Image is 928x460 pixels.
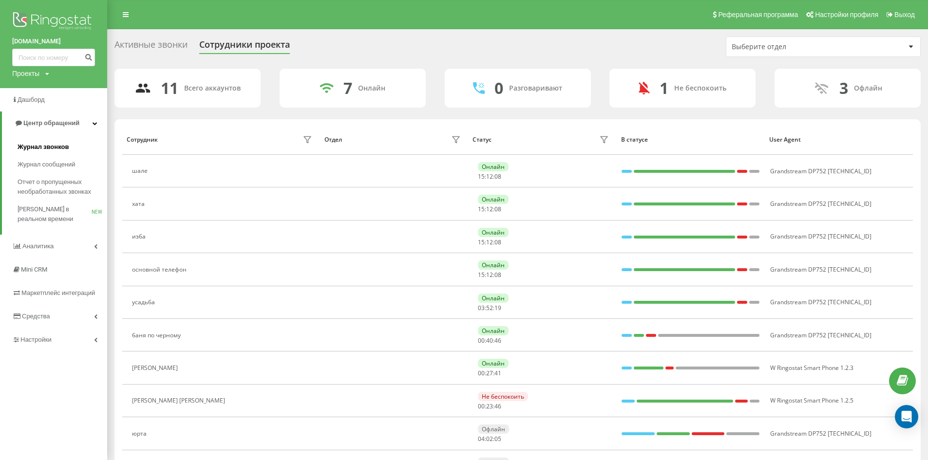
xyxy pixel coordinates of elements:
[770,265,871,274] span: Grandstream DP752 [TECHNICAL_ID]
[478,304,485,312] span: 03
[486,238,493,246] span: 12
[478,205,485,213] span: 15
[12,10,95,34] img: Ringostat logo
[494,172,501,181] span: 08
[486,435,493,443] span: 02
[770,429,871,438] span: Grandstream DP752 [TECHNICAL_ID]
[132,332,183,339] div: баня по черному
[114,39,188,55] div: Активные звонки
[132,266,189,273] div: основной телефон
[478,370,501,377] div: : :
[18,142,69,152] span: Журнал звонков
[478,195,509,204] div: Онлайн
[478,260,509,270] div: Онлайн
[486,369,493,377] span: 27
[486,205,493,213] span: 12
[132,430,149,437] div: юрта
[478,305,501,312] div: : :
[839,79,848,97] div: 3
[21,266,47,273] span: Mini CRM
[132,299,157,306] div: усадьба
[18,204,92,224] span: [PERSON_NAME] в реальном времени
[894,11,915,18] span: Выход
[478,228,509,237] div: Онлайн
[486,402,493,410] span: 23
[769,136,908,143] div: User Agent
[854,84,882,92] div: Офлайн
[486,271,493,279] span: 12
[509,84,562,92] div: Разговаривают
[478,435,485,443] span: 04
[478,271,485,279] span: 15
[494,435,501,443] span: 05
[478,173,501,180] div: : :
[473,136,492,143] div: Статус
[132,397,227,404] div: [PERSON_NAME] [PERSON_NAME]
[478,238,485,246] span: 15
[674,84,726,92] div: Не беспокоить
[358,84,385,92] div: Онлайн
[770,396,853,405] span: W Ringostat Smart Phone 1.2.5
[621,136,760,143] div: В статусе
[770,298,871,306] span: Grandstream DP752 [TECHNICAL_ID]
[478,162,509,171] div: Онлайн
[494,402,501,410] span: 46
[494,79,503,97] div: 0
[478,369,485,377] span: 00
[18,96,45,103] span: Дашборд
[770,200,871,208] span: Grandstream DP752 [TECHNICAL_ID]
[494,271,501,279] span: 08
[478,326,509,335] div: Онлайн
[478,436,501,442] div: : :
[770,364,853,372] span: W Ringostat Smart Phone 1.2.3
[18,138,107,156] a: Журнал звонков
[478,172,485,181] span: 15
[478,239,501,246] div: : :
[494,336,501,345] span: 46
[478,336,485,345] span: 00
[478,337,501,344] div: : :
[494,238,501,246] span: 08
[184,84,241,92] div: Всего аккаунтов
[494,369,501,377] span: 41
[478,392,528,401] div: Не беспокоить
[161,79,178,97] div: 11
[18,173,107,201] a: Отчет о пропущенных необработанных звонках
[478,272,501,278] div: : :
[478,403,501,410] div: : :
[132,365,180,371] div: [PERSON_NAME]
[732,43,848,51] div: Выберите отдел
[324,136,342,143] div: Отдел
[478,424,509,434] div: Офлайн
[20,336,52,343] span: Настройки
[770,331,871,339] span: Grandstream DP752 [TECHNICAL_ID]
[127,136,158,143] div: Сотрудник
[660,79,668,97] div: 1
[199,39,290,55] div: Сотрудники проекта
[132,167,150,174] div: шале
[478,402,485,410] span: 00
[132,233,148,240] div: изба
[486,336,493,345] span: 40
[478,359,509,368] div: Онлайн
[18,160,75,169] span: Журнал сообщений
[22,313,50,320] span: Средства
[21,289,95,296] span: Маркетплейс интеграций
[18,156,107,173] a: Журнал сообщений
[22,242,54,250] span: Аналитика
[770,167,871,175] span: Grandstream DP752 [TECHNICAL_ID]
[2,111,107,135] a: Центр обращений
[12,37,95,46] a: [DOMAIN_NAME]
[132,201,147,207] div: хата
[12,49,95,66] input: Поиск по номеру
[478,206,501,213] div: : :
[815,11,878,18] span: Настройки профиля
[18,177,102,197] span: Отчет о пропущенных необработанных звонках
[478,294,509,303] div: Онлайн
[895,405,918,428] div: Open Intercom Messenger
[494,205,501,213] span: 08
[18,201,107,228] a: [PERSON_NAME] в реальном времениNEW
[12,69,39,78] div: Проекты
[770,232,871,240] span: Grandstream DP752 [TECHNICAL_ID]
[23,119,79,127] span: Центр обращений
